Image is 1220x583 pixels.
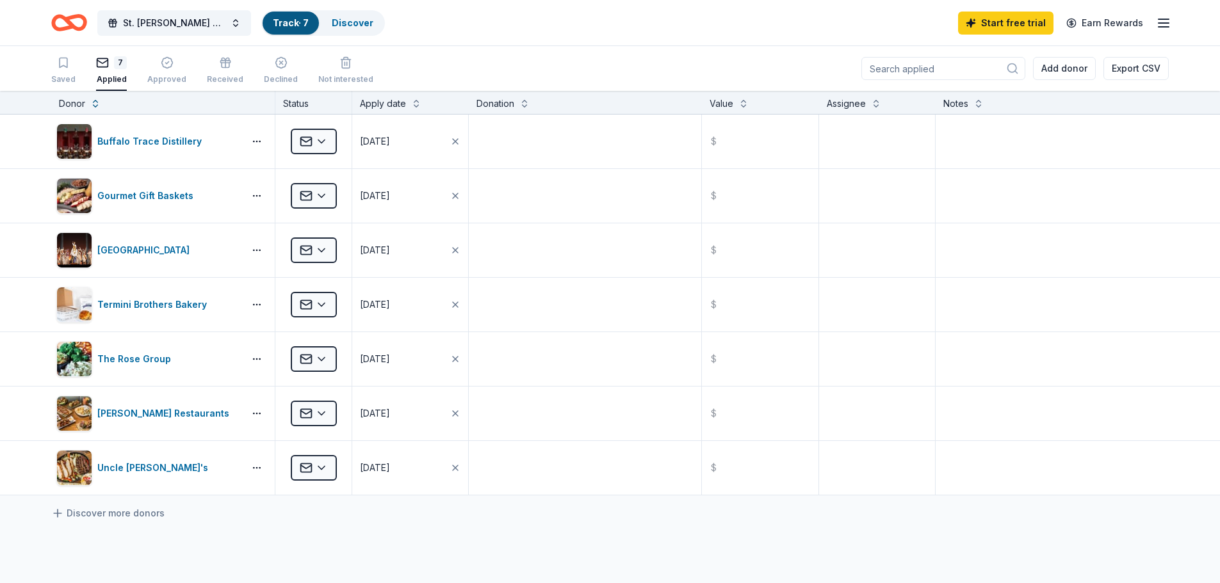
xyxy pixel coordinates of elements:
button: [DATE] [352,332,468,386]
div: Buffalo Trace Distillery [97,134,207,149]
button: Not interested [318,51,373,91]
div: [DATE] [360,297,390,312]
button: Declined [264,51,298,91]
button: Image for Termini Brothers BakeryTermini Brothers Bakery [56,287,239,323]
div: [GEOGRAPHIC_DATA] [97,243,195,258]
input: Search applied [861,57,1025,80]
div: [PERSON_NAME] Restaurants [97,406,234,421]
button: Image for Hippodrome Theatre[GEOGRAPHIC_DATA] [56,232,239,268]
button: Saved [51,51,76,91]
a: Earn Rewards [1059,12,1151,35]
img: Image for Termini Brothers Bakery [57,287,92,322]
button: Export CSV [1103,57,1169,80]
div: Donation [476,96,514,111]
span: St. [PERSON_NAME] Athletic Association - Annual Bull Roast [123,15,225,31]
button: Image for The Rose GroupThe Rose Group [56,341,239,377]
div: [DATE] [360,406,390,421]
div: Saved [51,74,76,84]
button: Image for Uncle Julio'sUncle [PERSON_NAME]'s [56,450,239,486]
button: 7Applied [96,51,127,91]
button: Track· 7Discover [261,10,385,36]
button: [DATE] [352,387,468,440]
button: Add donor [1033,57,1096,80]
button: [DATE] [352,278,468,331]
button: [DATE] [352,169,468,223]
a: Discover [332,17,373,28]
button: Approved [147,51,186,91]
div: Not interested [318,74,373,84]
div: [DATE] [360,243,390,258]
button: Image for Gourmet Gift BasketsGourmet Gift Baskets [56,178,239,214]
div: Declined [264,74,298,84]
button: Image for Buffalo Trace DistilleryBuffalo Trace Distillery [56,124,239,159]
div: Applied [96,74,127,84]
img: Image for Thompson Restaurants [57,396,92,431]
div: 7 [114,56,127,69]
div: Donor [59,96,85,111]
div: Apply date [360,96,406,111]
a: Home [51,8,87,38]
img: Image for The Rose Group [57,342,92,376]
img: Image for Buffalo Trace Distillery [57,124,92,159]
div: Approved [147,74,186,84]
div: The Rose Group [97,351,176,367]
button: Image for Thompson Restaurants[PERSON_NAME] Restaurants [56,395,239,431]
img: Image for Hippodrome Theatre [57,233,92,268]
div: Uncle [PERSON_NAME]'s [97,460,213,475]
div: Status [275,91,352,114]
button: [DATE] [352,441,468,495]
img: Image for Gourmet Gift Baskets [57,179,92,213]
div: Received [207,74,243,84]
div: [DATE] [360,351,390,367]
button: Received [207,51,243,91]
button: St. [PERSON_NAME] Athletic Association - Annual Bull Roast [97,10,251,36]
div: Termini Brothers Bakery [97,297,212,312]
div: Value [710,96,733,111]
div: Notes [943,96,968,111]
div: Assignee [827,96,866,111]
div: [DATE] [360,134,390,149]
div: [DATE] [360,188,390,204]
button: [DATE] [352,223,468,277]
a: Track· 7 [273,17,309,28]
a: Discover more donors [51,506,165,521]
a: Start free trial [958,12,1053,35]
div: [DATE] [360,460,390,475]
img: Image for Uncle Julio's [57,451,92,485]
button: [DATE] [352,115,468,168]
div: Gourmet Gift Baskets [97,188,199,204]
